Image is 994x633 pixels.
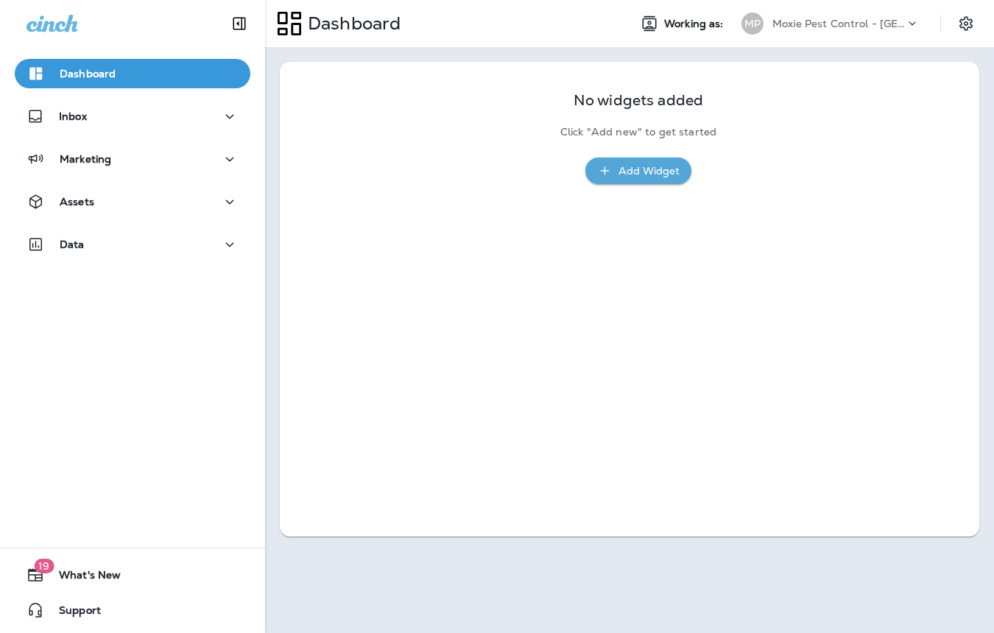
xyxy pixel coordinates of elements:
button: Inbox [15,102,250,131]
p: Moxie Pest Control - [GEOGRAPHIC_DATA] [772,18,905,29]
span: What's New [44,569,121,587]
p: Dashboard [60,68,116,79]
span: 19 [34,559,54,573]
p: Dashboard [302,13,401,35]
button: Marketing [15,144,250,174]
p: Inbox [59,110,87,122]
p: No widgets added [574,94,703,107]
span: Support [44,604,101,622]
p: Data [60,238,85,250]
div: Add Widget [618,162,680,180]
p: Click "Add new" to get started [560,126,716,138]
div: MP [741,13,764,35]
button: 19What's New [15,560,250,590]
p: Assets [60,196,94,208]
button: Collapse Sidebar [219,9,260,38]
button: Add Widget [585,158,691,185]
button: Dashboard [15,59,250,88]
button: Settings [953,10,979,37]
button: Assets [15,187,250,216]
p: Marketing [60,153,111,165]
span: Working as: [664,18,727,30]
button: Data [15,230,250,259]
button: Support [15,595,250,625]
